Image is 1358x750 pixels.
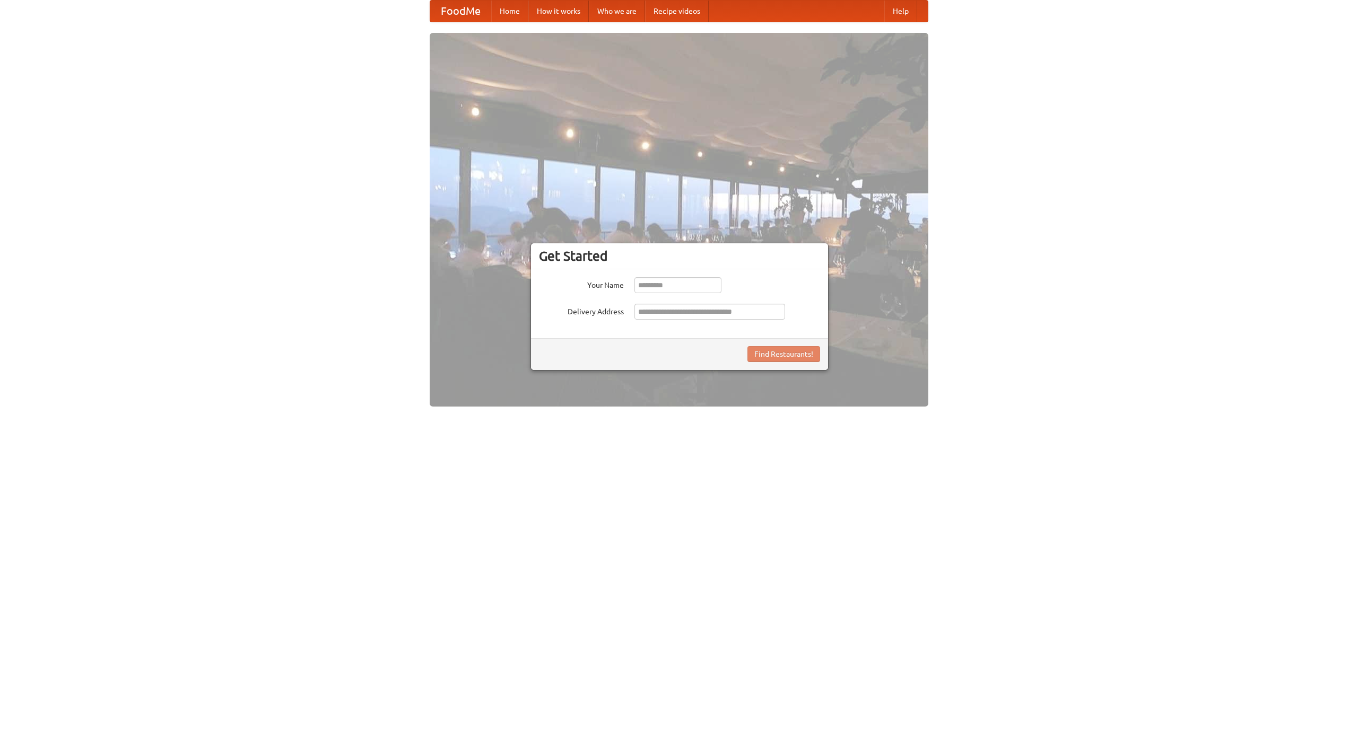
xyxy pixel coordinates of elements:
a: How it works [528,1,589,22]
button: Find Restaurants! [747,346,820,362]
a: Help [884,1,917,22]
h3: Get Started [539,248,820,264]
a: Who we are [589,1,645,22]
label: Delivery Address [539,304,624,317]
label: Your Name [539,277,624,290]
a: Home [491,1,528,22]
a: FoodMe [430,1,491,22]
a: Recipe videos [645,1,709,22]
